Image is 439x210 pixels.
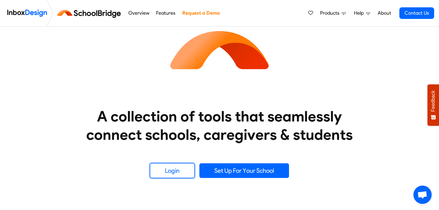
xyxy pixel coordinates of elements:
a: Products [318,7,348,19]
button: Feedback - Show survey [427,84,439,126]
a: Help [352,7,373,19]
img: schoolbridge logo [56,6,125,20]
a: About [376,7,393,19]
a: Contact Us [399,7,434,19]
a: Set Up For Your School [199,163,289,178]
span: Help [354,9,366,17]
a: Features [155,7,177,19]
div: Open chat [413,186,432,204]
span: Feedback [430,90,436,112]
a: Login [150,163,195,178]
a: Overview [127,7,151,19]
heading: A collection of tools that seamlessly connect schools, caregivers & students [75,107,364,144]
span: Products [320,9,342,17]
a: Request a Demo [180,7,221,19]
